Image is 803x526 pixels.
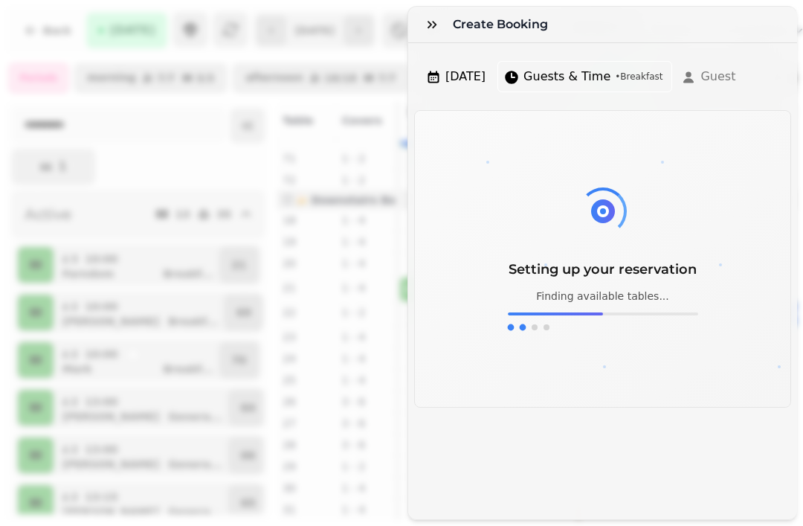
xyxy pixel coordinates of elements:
h3: Create Booking [453,16,554,33]
span: [DATE] [445,68,486,86]
span: Guest [700,68,735,86]
span: Guests & Time [523,68,610,86]
span: • Breakfast [615,71,662,83]
p: Finding available tables... [508,289,698,304]
h3: Setting up your reservation [508,259,698,280]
